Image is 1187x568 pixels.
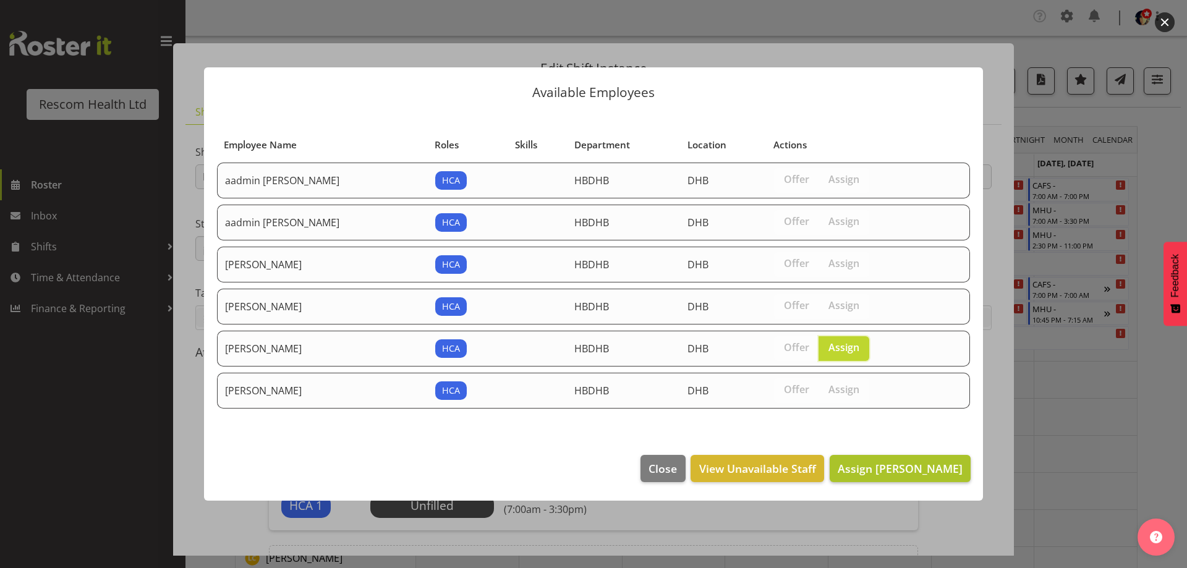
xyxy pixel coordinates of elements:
[442,174,460,187] span: HCA
[687,138,759,152] div: Location
[640,455,685,482] button: Close
[687,216,708,229] span: DHB
[784,173,809,185] span: Offer
[687,258,708,271] span: DHB
[784,299,809,312] span: Offer
[574,138,673,152] div: Department
[217,163,428,198] td: aadmin [PERSON_NAME]
[574,300,609,313] span: HBDHB
[691,455,823,482] button: View Unavailable Staff
[828,383,859,396] span: Assign
[699,460,816,477] span: View Unavailable Staff
[687,174,708,187] span: DHB
[649,460,677,477] span: Close
[828,257,859,269] span: Assign
[574,384,609,397] span: HBDHB
[217,331,428,367] td: [PERSON_NAME]
[574,216,609,229] span: HBDHB
[1170,254,1181,297] span: Feedback
[217,289,428,324] td: [PERSON_NAME]
[828,299,859,312] span: Assign
[784,341,809,354] span: Offer
[442,216,460,229] span: HCA
[435,138,501,152] div: Roles
[828,173,859,185] span: Assign
[828,215,859,227] span: Assign
[224,138,420,152] div: Employee Name
[687,342,708,355] span: DHB
[217,205,428,240] td: aadmin [PERSON_NAME]
[773,138,938,152] div: Actions
[574,174,609,187] span: HBDHB
[830,455,971,482] button: Assign [PERSON_NAME]
[838,461,963,476] span: Assign [PERSON_NAME]
[442,342,460,355] span: HCA
[442,258,460,271] span: HCA
[515,138,560,152] div: Skills
[1150,531,1162,543] img: help-xxl-2.png
[442,384,460,397] span: HCA
[687,384,708,397] span: DHB
[784,383,809,396] span: Offer
[574,342,609,355] span: HBDHB
[687,300,708,313] span: DHB
[784,215,809,227] span: Offer
[1164,242,1187,326] button: Feedback - Show survey
[828,341,859,354] span: Assign
[574,258,609,271] span: HBDHB
[216,86,971,99] p: Available Employees
[217,247,428,282] td: [PERSON_NAME]
[217,373,428,409] td: [PERSON_NAME]
[784,257,809,269] span: Offer
[442,300,460,313] span: HCA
